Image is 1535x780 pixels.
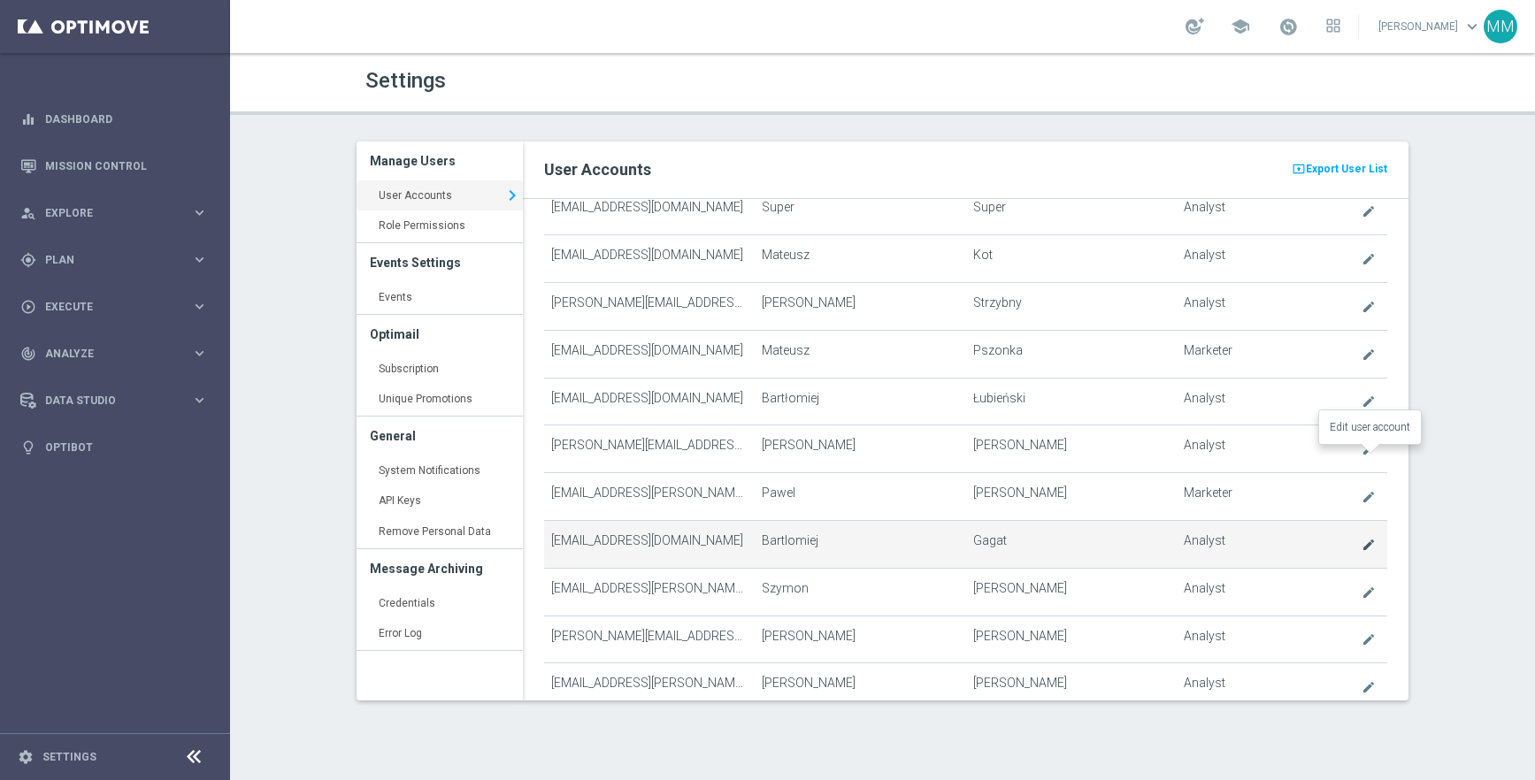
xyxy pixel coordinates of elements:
i: create [1362,204,1376,218]
td: Pawel [755,473,965,521]
i: settings [18,749,34,765]
a: Unique Promotions [357,384,523,416]
i: keyboard_arrow_right [191,298,208,315]
i: gps_fixed [20,252,36,268]
button: Mission Control [19,159,209,173]
td: Bartlomiej [755,520,965,568]
span: Analyst [1184,676,1225,691]
h3: Manage Users [370,141,510,180]
span: Analyst [1184,248,1225,263]
span: Export User List [1306,158,1387,180]
i: keyboard_arrow_right [191,204,208,221]
td: [PERSON_NAME][EMAIL_ADDRESS][DOMAIN_NAME] [544,282,755,330]
div: Analyze [20,346,191,362]
a: Error Log [357,618,523,650]
div: track_changes Analyze keyboard_arrow_right [19,347,209,361]
h3: General [370,417,510,455]
td: [PERSON_NAME][EMAIL_ADDRESS][PERSON_NAME][DOMAIN_NAME] [544,425,755,473]
span: Marketer [1184,343,1232,358]
i: keyboard_arrow_right [191,345,208,362]
button: Data Studio keyboard_arrow_right [19,394,209,408]
td: [EMAIL_ADDRESS][PERSON_NAME][DOMAIN_NAME] [544,473,755,521]
td: [EMAIL_ADDRESS][DOMAIN_NAME] [544,187,755,235]
i: create [1362,394,1376,409]
span: Marketer [1184,486,1232,501]
td: [PERSON_NAME] [966,663,1177,711]
td: Mateusz [755,235,965,283]
a: Remove Personal Data [357,516,523,548]
td: [EMAIL_ADDRESS][DOMAIN_NAME] [544,520,755,568]
a: System Notifications [357,455,523,487]
button: gps_fixed Plan keyboard_arrow_right [19,253,209,267]
div: equalizer Dashboard [19,112,209,126]
td: [EMAIL_ADDRESS][DOMAIN_NAME] [544,378,755,425]
a: Optibot [45,424,208,470]
i: create [1362,252,1376,266]
td: Super [966,187,1177,235]
h3: Events Settings [370,243,510,282]
a: Settings [42,752,96,762]
i: create [1362,348,1376,362]
td: [PERSON_NAME] [966,616,1177,663]
span: Execute [45,302,191,312]
a: User Accounts [357,180,523,212]
td: [EMAIL_ADDRESS][DOMAIN_NAME] [544,330,755,378]
div: Plan [20,252,191,268]
span: Analyst [1184,200,1225,215]
div: Explore [20,205,191,221]
div: Execute [20,299,191,315]
a: Mission Control [45,142,208,189]
i: keyboard_arrow_right [191,392,208,409]
a: [PERSON_NAME]keyboard_arrow_down [1377,13,1484,40]
i: equalizer [20,111,36,127]
td: [EMAIL_ADDRESS][PERSON_NAME][DOMAIN_NAME] [544,568,755,616]
i: present_to_all [1292,160,1306,178]
i: lightbulb [20,440,36,455]
td: Bartłomiej [755,378,965,425]
button: lightbulb Optibot [19,440,209,455]
td: [PERSON_NAME] [755,425,965,473]
a: Credentials [357,588,523,620]
i: keyboard_arrow_right [502,182,523,209]
span: Analyst [1184,295,1225,310]
div: Data Studio [20,393,191,409]
i: create [1362,632,1376,646]
span: Explore [45,208,191,218]
button: play_circle_outline Execute keyboard_arrow_right [19,300,209,314]
span: Analyze [45,348,191,359]
i: create [1362,585,1376,600]
a: Role Permissions [357,210,523,242]
i: create [1362,442,1376,456]
div: MM [1484,10,1517,43]
td: Mateusz [755,330,965,378]
td: [PERSON_NAME] [966,473,1177,521]
div: Optibot [20,424,208,470]
span: Analyst [1184,533,1225,548]
a: API Keys [357,486,523,517]
span: Analyst [1184,438,1225,453]
span: Analyst [1184,391,1225,406]
a: Dashboard [45,96,208,142]
button: person_search Explore keyboard_arrow_right [19,206,209,220]
h2: User Accounts [544,159,1388,180]
td: [PERSON_NAME] [755,616,965,663]
span: Analyst [1184,629,1225,644]
span: Plan [45,255,191,265]
a: Events [357,282,523,314]
i: play_circle_outline [20,299,36,315]
td: [EMAIL_ADDRESS][PERSON_NAME][DOMAIN_NAME] [544,663,755,711]
td: [PERSON_NAME] [755,663,965,711]
i: create [1362,538,1376,552]
i: track_changes [20,346,36,362]
td: [PERSON_NAME][EMAIL_ADDRESS][PERSON_NAME][DOMAIN_NAME] [544,616,755,663]
h3: Message Archiving [370,549,510,588]
td: Gagat [966,520,1177,568]
td: [PERSON_NAME] [755,282,965,330]
span: keyboard_arrow_down [1462,17,1482,36]
td: Strzybny [966,282,1177,330]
